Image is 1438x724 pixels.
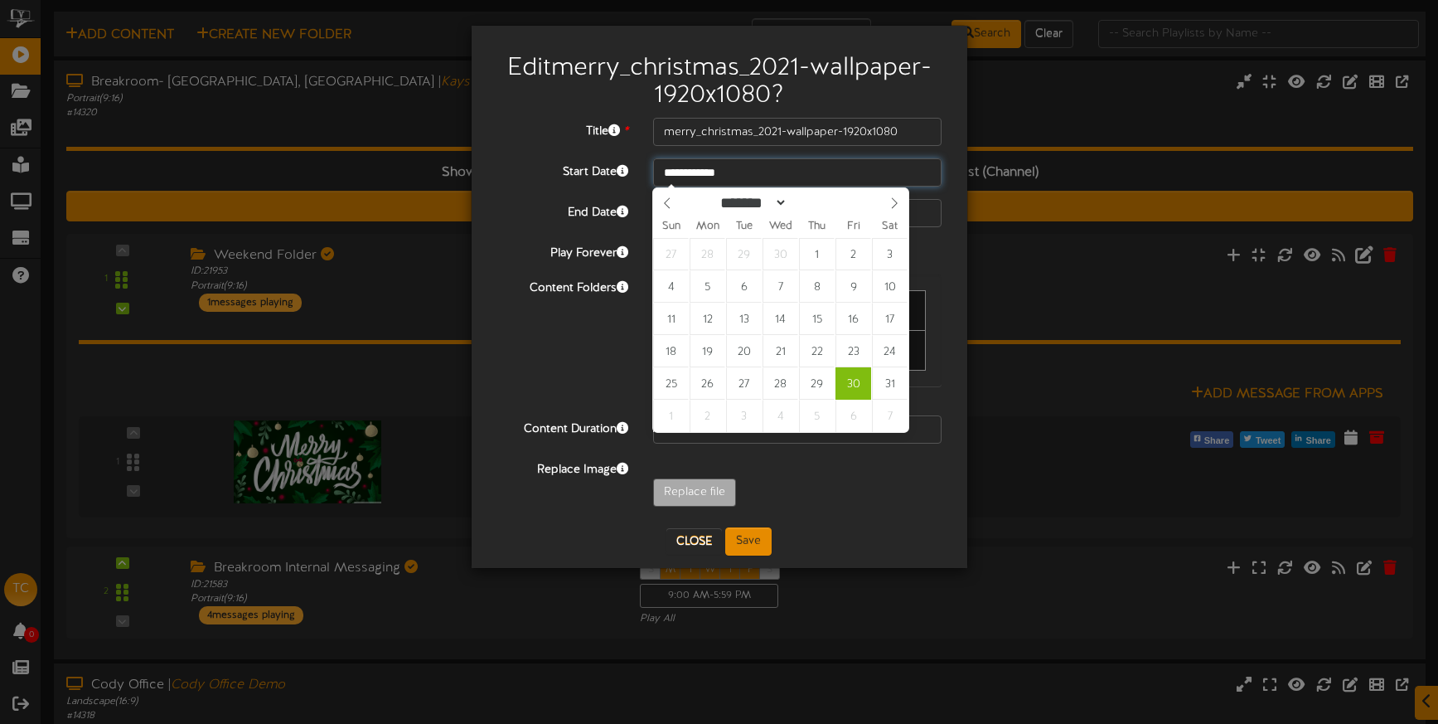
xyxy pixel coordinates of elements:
span: Mon [690,221,726,232]
label: Start Date [484,158,641,181]
button: Close [666,528,722,555]
span: April 30, 2025 [763,238,798,270]
span: May 14, 2025 [763,303,798,335]
span: June 4, 2025 [763,400,798,432]
span: Fri [835,221,872,232]
span: May 6, 2025 [726,270,762,303]
span: May 29, 2025 [799,367,835,400]
span: May 22, 2025 [799,335,835,367]
span: Sun [653,221,690,232]
label: End Date [484,199,641,221]
h2: Edit merry_christmas_2021-wallpaper-1920x1080 ? [496,55,942,109]
span: May 24, 2025 [872,335,908,367]
span: May 17, 2025 [872,303,908,335]
input: Year [787,194,847,211]
span: May 2, 2025 [835,238,871,270]
span: May 31, 2025 [872,367,908,400]
label: Title [484,118,641,140]
span: June 3, 2025 [726,400,762,432]
span: May 28, 2025 [763,367,798,400]
label: Replace Image [484,456,641,479]
label: Play Forever [484,240,641,262]
span: May 15, 2025 [799,303,835,335]
span: May 4, 2025 [653,270,689,303]
span: Sat [872,221,908,232]
span: Wed [763,221,799,232]
span: May 21, 2025 [763,335,798,367]
span: May 23, 2025 [835,335,871,367]
label: Content Duration [484,415,641,438]
span: May 12, 2025 [690,303,725,335]
span: May 5, 2025 [690,270,725,303]
label: Content Folders [484,275,641,297]
span: May 27, 2025 [726,367,762,400]
span: May 7, 2025 [763,270,798,303]
span: June 6, 2025 [835,400,871,432]
span: June 2, 2025 [690,400,725,432]
span: April 29, 2025 [726,238,762,270]
span: April 28, 2025 [690,238,725,270]
span: May 20, 2025 [726,335,762,367]
span: Thu [799,221,835,232]
span: June 5, 2025 [799,400,835,432]
span: May 25, 2025 [653,367,689,400]
span: April 27, 2025 [653,238,689,270]
span: May 19, 2025 [690,335,725,367]
span: May 30, 2025 [835,367,871,400]
span: May 1, 2025 [799,238,835,270]
span: May 18, 2025 [653,335,689,367]
span: May 9, 2025 [835,270,871,303]
span: Tue [726,221,763,232]
span: May 13, 2025 [726,303,762,335]
span: May 11, 2025 [653,303,689,335]
span: May 16, 2025 [835,303,871,335]
span: May 8, 2025 [799,270,835,303]
span: May 3, 2025 [872,238,908,270]
span: June 7, 2025 [872,400,908,432]
input: Title [653,118,942,146]
span: May 26, 2025 [690,367,725,400]
span: May 10, 2025 [872,270,908,303]
span: June 1, 2025 [653,400,689,432]
button: Save [725,527,772,556]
